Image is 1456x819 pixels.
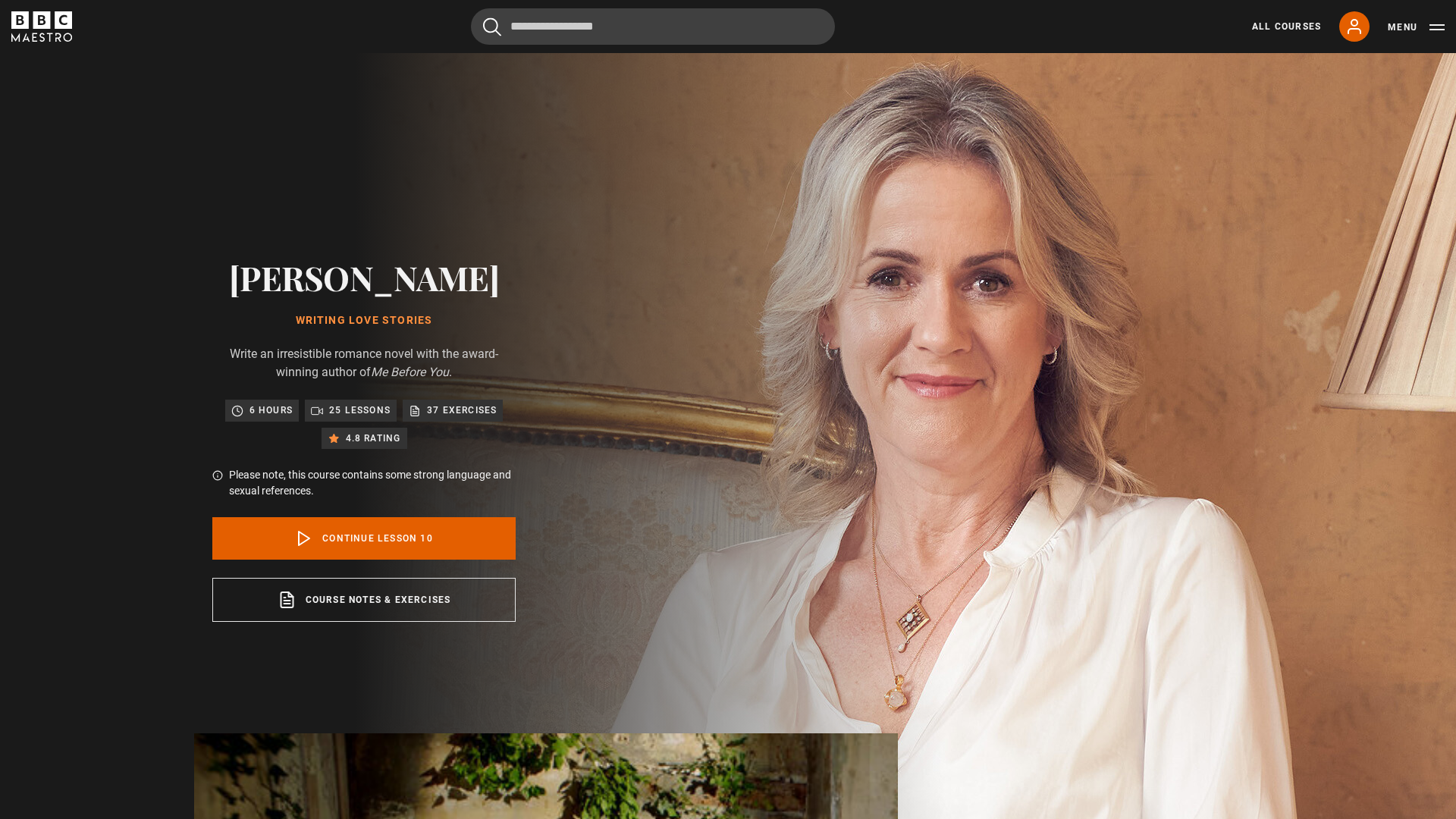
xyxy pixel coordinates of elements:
[212,258,516,297] h2: [PERSON_NAME]
[212,578,516,622] a: Course notes & exercises
[471,8,835,45] input: Search
[212,517,516,560] a: Continue lesson 10
[212,315,516,327] h1: Writing Love Stories
[229,467,516,499] p: Please note, this course contains some strong language and sexual references.
[371,365,449,379] i: Me Before You
[483,17,501,36] button: Submit the search query
[212,345,516,381] p: Write an irresistible romance novel with the award-winning author of .
[1388,20,1445,35] button: Toggle navigation
[329,403,391,418] p: 25 lessons
[427,403,497,418] p: 37 exercises
[249,403,293,418] p: 6 hours
[1252,20,1321,33] a: All Courses
[346,431,401,446] p: 4.8 rating
[11,11,72,42] svg: BBC Maestro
